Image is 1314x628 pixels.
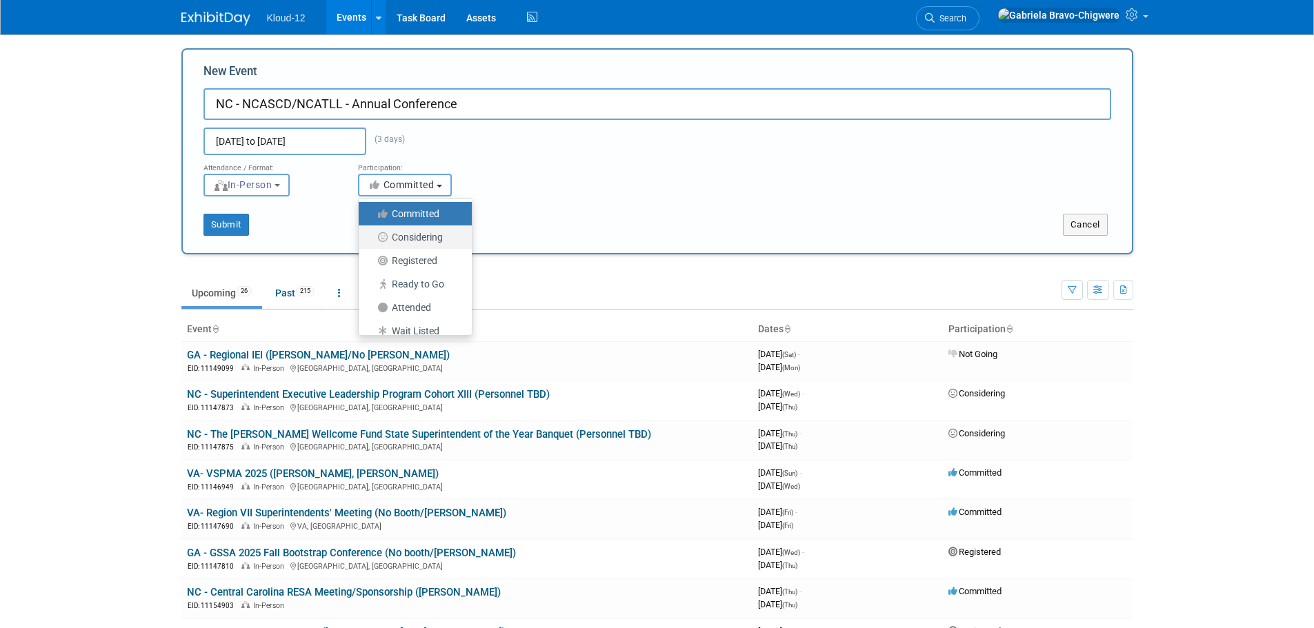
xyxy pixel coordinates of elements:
span: In-Person [253,522,288,531]
span: In-Person [213,179,272,190]
span: [DATE] [758,520,793,530]
span: [DATE] [758,560,797,570]
span: In-Person [253,364,288,373]
span: - [802,388,804,398]
span: In-Person [253,601,288,610]
label: Committed [366,205,458,223]
span: [DATE] [758,388,804,398]
span: (3 days) [366,134,405,144]
a: NC - Central Carolina RESA Meeting/Sponsorship ([PERSON_NAME]) [187,586,501,598]
span: [DATE] [758,467,802,478]
a: GA - Regional IEI ([PERSON_NAME]/No [PERSON_NAME]) [187,349,450,361]
a: VA- VSPMA 2025 ([PERSON_NAME], [PERSON_NAME]) [187,467,439,480]
span: - [799,428,802,438]
span: Committed [948,586,1002,596]
div: Participation: [358,155,492,173]
span: [DATE] [758,428,802,438]
input: Name of Trade Show / Conference [203,88,1111,120]
span: - [795,507,797,517]
a: GA - GSSA 2025 Fall Bootstrap Conference (No booth/[PERSON_NAME]) [187,547,516,559]
a: Sort by Participation Type [1006,323,1013,334]
img: In-Person Event [241,483,250,489]
div: [GEOGRAPHIC_DATA], [GEOGRAPHIC_DATA] [187,440,747,452]
img: In-Person Event [241,403,250,410]
span: Not Going [948,349,997,359]
img: In-Person Event [241,443,250,449]
span: - [799,467,802,478]
label: Attended [366,298,458,316]
img: ExhibitDay [181,12,250,26]
label: Wait Listed [366,322,458,340]
a: Search [916,6,979,30]
span: Search [935,13,966,23]
img: In-Person Event [241,364,250,371]
th: Event [181,318,753,341]
img: In-Person Event [241,522,250,529]
span: EID: 11147810 [188,563,239,570]
span: In-Person [253,443,288,452]
span: Committed [948,467,1002,478]
span: (Sun) [782,469,797,477]
span: - [799,586,802,596]
span: (Thu) [782,443,797,450]
span: [DATE] [758,599,797,609]
img: Gabriela Bravo-Chigwere [997,8,1120,23]
span: Considering [948,428,1005,438]
a: Upcoming26 [181,280,262,306]
span: (Thu) [782,562,797,569]
div: [GEOGRAPHIC_DATA], [GEOGRAPHIC_DATA] [187,362,747,374]
div: [GEOGRAPHIC_DATA], [GEOGRAPHIC_DATA] [187,560,747,571]
span: Considering [948,388,1005,398]
span: [DATE] [758,401,797,412]
span: [DATE] [758,586,802,596]
span: (Sat) [782,351,796,358]
span: Registered [948,547,1001,557]
div: [GEOGRAPHIC_DATA], [GEOGRAPHIC_DATA] [187,401,747,413]
span: (Wed) [782,483,800,490]
a: VA- Region VII Superintendents' Meeting (No Booth/[PERSON_NAME]) [187,507,506,519]
span: [DATE] [758,440,797,451]
label: Registered [366,252,458,270]
span: Committed [948,507,1002,517]
span: Committed [368,179,435,190]
span: EID: 11154903 [188,602,239,609]
span: [DATE] [758,362,800,372]
span: In-Person [253,483,288,492]
span: (Wed) [782,549,800,556]
span: (Thu) [782,588,797,596]
span: EID: 11149099 [188,365,239,372]
img: In-Person Event [241,601,250,608]
span: - [798,349,800,359]
span: EID: 11147690 [188,523,239,530]
input: Start Date - End Date [203,128,366,155]
span: In-Person [253,562,288,571]
button: Committed [358,174,452,196]
span: [DATE] [758,480,800,491]
th: Participation [943,318,1133,341]
span: (Thu) [782,403,797,411]
span: [DATE] [758,507,797,517]
span: EID: 11147875 [188,443,239,451]
button: Cancel [1063,214,1108,236]
label: New Event [203,63,257,85]
th: Dates [753,318,943,341]
span: [DATE] [758,349,800,359]
span: (Wed) [782,390,800,398]
span: 26 [237,286,252,296]
span: (Thu) [782,601,797,609]
span: [DATE] [758,547,804,557]
a: NC - The [PERSON_NAME] Wellcome Fund State Superintendent of the Year Banquet (Personnel TBD) [187,428,651,440]
span: (Fri) [782,522,793,529]
a: NC - Superintendent Executive Leadership Program Cohort XIII (Personnel TBD) [187,388,550,401]
span: EID: 11147873 [188,404,239,412]
img: In-Person Event [241,562,250,569]
label: Considering [366,228,458,246]
button: In-Person [203,174,290,196]
span: In-Person [253,403,288,412]
span: (Mon) [782,364,800,372]
span: (Thu) [782,430,797,438]
button: Submit [203,214,249,236]
a: Sort by Event Name [212,323,219,334]
label: Ready to Go [366,275,458,293]
span: EID: 11146949 [188,483,239,491]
